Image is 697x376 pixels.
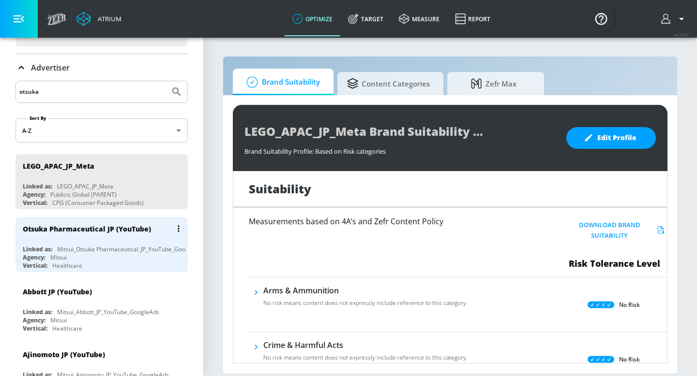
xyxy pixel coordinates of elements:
div: Crime & Harmful ActsNo risk means content does not expressly include reference to this category. [263,340,468,368]
div: LEGO_APAC_JP_Meta [57,182,113,190]
div: Mitsui_Abbott_JP_YouTube_GoogleAds [57,308,159,316]
p: No risk means content does not expressly include reference to this category. [263,299,468,307]
div: Abbott JP (YouTube)Linked as:Mitsui_Abbott_JP_YouTube_GoogleAdsAgency:MitsuiVertical:Healthcare [15,280,188,335]
button: Edit Profile [566,127,656,149]
a: Report [447,1,498,36]
span: Brand Suitability [242,71,320,94]
div: Otsuka Pharmaceutical JP (YouTube) [23,224,151,233]
span: Content Categories [347,72,430,95]
div: Agency: [23,316,45,324]
a: Atrium [76,12,121,26]
button: Download Brand Suitability [562,217,667,244]
a: measure [391,1,447,36]
a: optimize [285,1,340,36]
div: Mitsui [50,253,67,261]
h1: Suitability [249,181,311,197]
span: v 4.24.0 [674,32,687,37]
div: CPG (Consumer Packaged Goods) [52,199,144,207]
div: Otsuka Pharmaceutical JP (YouTube)Linked as:Mitsui_Otsuka Pharmaceutical_JP_YouTube_GoogleAdsAgen... [15,217,188,272]
p: No Risk [619,354,640,364]
div: Atrium [94,14,121,23]
p: Advertiser [31,62,70,73]
div: A-Z [15,118,188,143]
div: Publicis Global (PARENT) [50,190,117,199]
div: LEGO_APAC_JP_MetaLinked as:LEGO_APAC_JP_MetaAgency:Publicis Global (PARENT)Vertical:CPG (Consumer... [15,154,188,209]
div: Healthcare [52,324,82,333]
label: Sort By [28,115,48,121]
div: Vertical: [23,324,47,333]
div: Linked as: [23,182,52,190]
h6: Measurements based on 4A’s and Zefr Content Policy [249,217,528,225]
div: Mitsui [50,316,67,324]
button: Open Resource Center [588,5,615,32]
div: Mitsui_Otsuka Pharmaceutical_JP_YouTube_GoogleAds [57,245,204,253]
div: Arms & AmmunitionNo risk means content does not expressly include reference to this category. [263,285,468,313]
div: LEGO_APAC_JP_Meta [23,161,94,171]
p: No Risk [619,300,640,310]
span: Edit Profile [586,132,636,144]
h6: Arms & Ammunition [263,285,468,296]
div: Vertical: [23,199,47,207]
div: Vertical: [23,261,47,270]
input: Search by name [19,86,166,98]
p: No risk means content does not expressly include reference to this category. [263,353,468,362]
div: Ajinomoto JP (YouTube) [23,350,105,359]
div: Brand Suitability Profile: Based on Risk categories [244,142,557,156]
button: Submit Search [166,81,187,102]
span: Risk Tolerance Level [569,258,660,269]
div: Linked as: [23,308,52,316]
div: Linked as: [23,245,52,253]
div: Advertiser [15,54,188,81]
div: Healthcare [52,261,82,270]
div: Agency: [23,190,45,199]
div: Agency: [23,253,45,261]
h6: Crime & Harmful Acts [263,340,468,350]
span: Zefr Max [457,72,530,95]
a: Target [340,1,391,36]
div: Abbott JP (YouTube) [23,287,92,296]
